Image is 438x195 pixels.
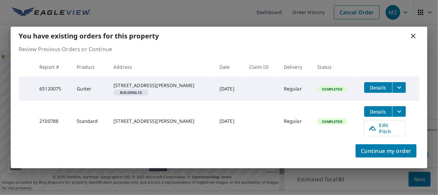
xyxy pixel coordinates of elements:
[369,122,402,135] span: Edit Pitch
[113,82,209,89] div: [STREET_ADDRESS][PERSON_NAME]
[279,57,312,77] th: Delivery
[279,77,312,101] td: Regular
[244,57,279,77] th: Claim ID
[368,109,388,115] span: Details
[71,77,108,101] td: Gutter
[120,91,142,94] em: Building ID
[364,82,392,93] button: detailsBtn-65120075
[368,84,388,91] span: Details
[364,120,406,136] a: Edit Pitch
[214,77,244,101] td: [DATE]
[113,118,209,125] div: [STREET_ADDRESS][PERSON_NAME]
[318,87,347,91] span: Completed
[364,106,392,117] button: detailsBtn-2100788
[356,144,417,158] button: Continue my order
[392,82,406,93] button: filesDropdownBtn-65120075
[19,45,419,53] p: Review Previous Orders or Continue
[312,57,359,77] th: Status
[71,101,108,142] td: Standard
[392,106,406,117] button: filesDropdownBtn-2100788
[34,77,71,101] td: 65120075
[361,146,411,156] span: Continue my order
[214,57,244,77] th: Date
[19,31,159,40] b: You have existing orders for this property
[108,57,214,77] th: Address
[34,101,71,142] td: 2100788
[34,57,71,77] th: Report #
[279,101,312,142] td: Regular
[71,57,108,77] th: Product
[214,101,244,142] td: [DATE]
[318,119,347,124] span: Completed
